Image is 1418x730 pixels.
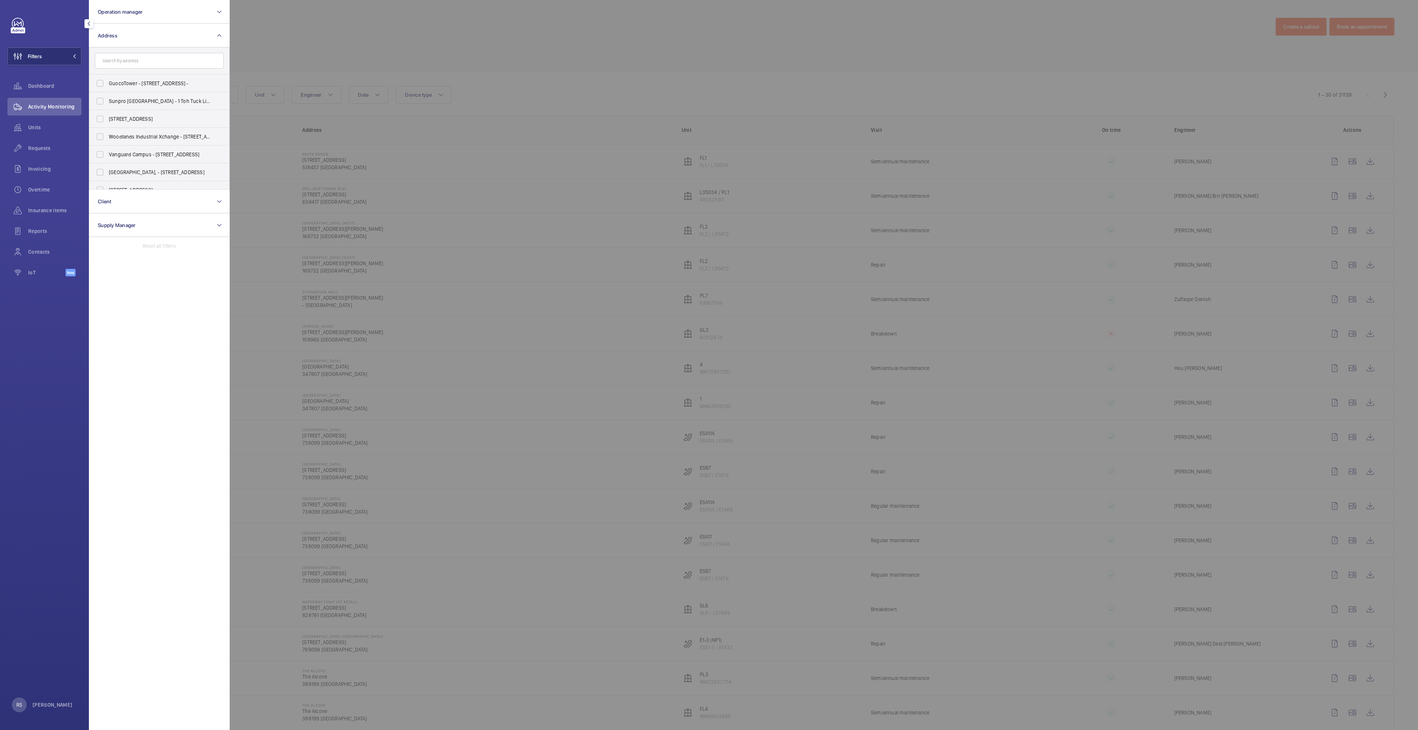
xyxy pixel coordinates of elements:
span: IoT [28,269,66,276]
span: Insurance items [28,207,81,214]
span: Reports [28,227,81,235]
span: Invoicing [28,165,81,173]
p: [PERSON_NAME] [33,701,73,709]
span: Beta [66,269,76,276]
p: RS [16,701,22,709]
span: Activity Monitoring [28,103,81,110]
span: Dashboard [28,82,81,90]
button: Filters [7,47,81,65]
span: Overtime [28,186,81,193]
span: Requests [28,144,81,152]
span: Filters [28,53,42,60]
span: Units [28,124,81,131]
span: Contacts [28,248,81,256]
